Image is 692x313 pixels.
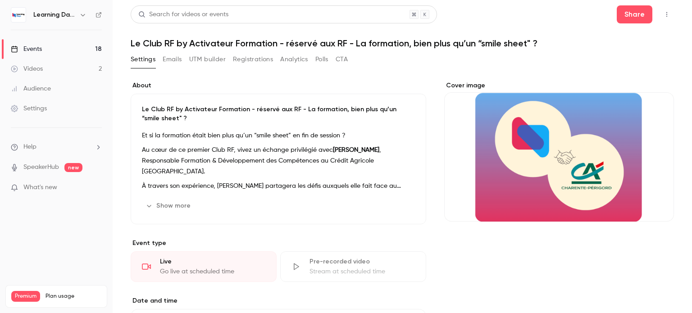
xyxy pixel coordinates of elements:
[11,104,47,113] div: Settings
[333,147,379,153] strong: [PERSON_NAME]
[280,251,426,282] div: Pre-recorded videoStream at scheduled time
[160,257,265,266] div: Live
[11,84,51,93] div: Audience
[91,184,102,192] iframe: Noticeable Trigger
[233,52,273,67] button: Registrations
[131,239,426,248] p: Event type
[131,251,277,282] div: LiveGo live at scheduled time
[11,142,102,152] li: help-dropdown-opener
[33,10,76,19] h6: Learning Days
[131,81,426,90] label: About
[142,105,415,123] p: Le Club RF by Activateur Formation - réservé aux RF - La formation, bien plus qu’un “smile sheet" ?
[23,163,59,172] a: SpeakerHub
[310,257,415,266] div: Pre-recorded video
[142,181,415,191] p: À travers son expérience, [PERSON_NAME] partagera les défis auxquels elle fait face au quotidien ...
[160,267,265,276] div: Go live at scheduled time
[142,130,415,141] p: Et si la formation était bien plus qu’un “smile sheet” en fin de session ?
[315,52,328,67] button: Polls
[11,291,40,302] span: Premium
[444,81,674,222] section: Cover image
[280,52,308,67] button: Analytics
[138,10,228,19] div: Search for videos or events
[131,52,155,67] button: Settings
[23,142,36,152] span: Help
[11,64,43,73] div: Videos
[617,5,652,23] button: Share
[131,296,426,305] label: Date and time
[11,45,42,54] div: Events
[11,8,26,22] img: Learning Days
[142,199,196,213] button: Show more
[131,38,674,49] h1: Le Club RF by Activateur Formation - réservé aux RF - La formation, bien plus qu’un “smile sheet" ?
[23,183,57,192] span: What's new
[336,52,348,67] button: CTA
[310,267,415,276] div: Stream at scheduled time
[64,163,82,172] span: new
[189,52,226,67] button: UTM builder
[163,52,182,67] button: Emails
[46,293,101,300] span: Plan usage
[444,81,674,90] label: Cover image
[142,145,415,177] p: Au cœur de ce premier Club RF, vivez un échange privilégié avec , Responsable Formation & Dévelop...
